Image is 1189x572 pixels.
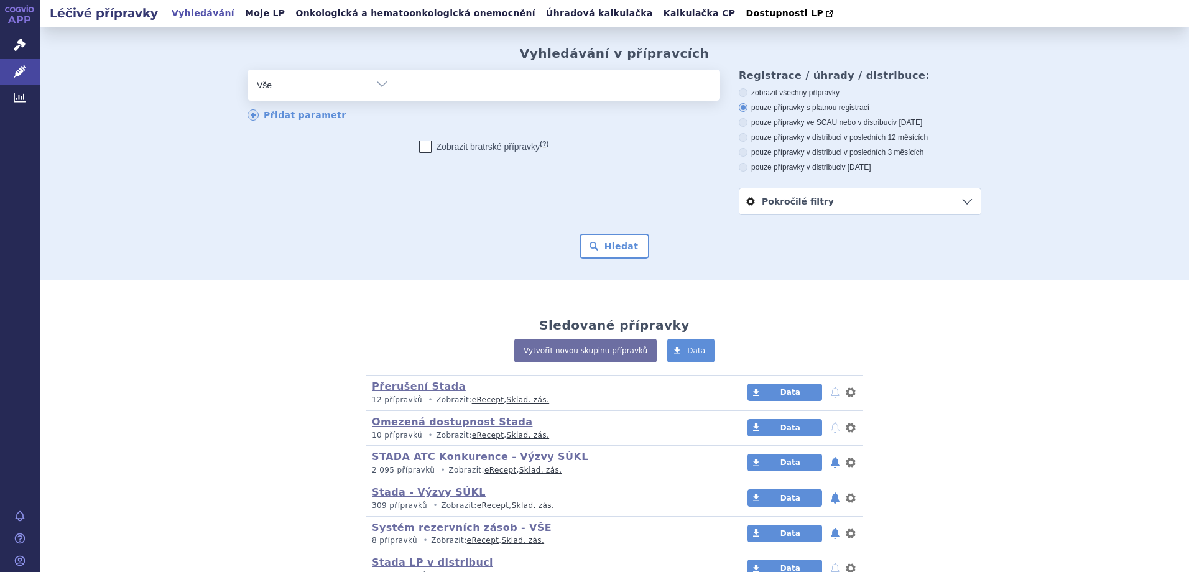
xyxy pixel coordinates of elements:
a: Omezená dostupnost Stada [372,416,532,428]
a: Stada LP v distribuci [372,556,493,568]
a: Sklad. zás. [502,536,545,545]
button: nastavení [844,455,857,470]
h2: Sledované přípravky [539,318,690,333]
button: nastavení [844,385,857,400]
h3: Registrace / úhrady / distribuce: [739,70,981,81]
i: • [430,500,441,511]
a: eRecept [472,395,504,404]
h2: Léčivé přípravky [40,4,168,22]
span: Data [687,346,705,355]
span: v [DATE] [893,118,922,127]
h2: Vyhledávání v přípravcích [520,46,710,61]
button: notifikace [829,455,841,470]
a: Data [747,384,822,401]
span: 10 přípravků [372,431,422,440]
label: Zobrazit bratrské přípravky [419,141,549,153]
a: Přidat parametr [248,109,346,121]
button: Hledat [580,234,650,259]
a: Dostupnosti LP [742,5,840,22]
span: Data [780,458,800,467]
button: nastavení [844,526,857,541]
a: eRecept [472,431,504,440]
button: nastavení [844,420,857,435]
button: notifikace [829,420,841,435]
label: pouze přípravky v distribuci v posledních 12 měsících [739,132,981,142]
a: Sklad. zás. [519,466,562,474]
label: pouze přípravky v distribuci [739,162,981,172]
button: notifikace [829,491,841,505]
p: Zobrazit: , [372,535,639,546]
a: Stada - Výzvy SÚKL [372,486,486,498]
a: STADA ATC Konkurence - Výzvy SÚKL [372,451,588,463]
span: 309 přípravků [372,501,427,510]
label: pouze přípravky s platnou registrací [739,103,981,113]
a: Moje LP [241,5,289,22]
span: 8 přípravků [372,536,417,545]
p: Zobrazit: , [372,395,639,405]
button: notifikace [829,385,841,400]
span: Data [780,423,800,432]
a: Kalkulačka CP [660,5,739,22]
a: Systém rezervních zásob - VŠE [372,522,552,533]
span: 2 095 přípravků [372,466,435,474]
button: notifikace [829,526,841,541]
a: Data [747,454,822,471]
button: nastavení [844,491,857,505]
span: Data [780,529,800,538]
a: Sklad. zás. [512,501,555,510]
label: pouze přípravky ve SCAU nebo v distribuci [739,118,981,127]
a: Vytvořit novou skupinu přípravků [514,339,657,362]
span: 12 přípravků [372,395,422,404]
a: Úhradová kalkulačka [542,5,657,22]
span: v [DATE] [841,163,871,172]
i: • [437,465,448,476]
i: • [425,395,436,405]
a: Pokročilé filtry [739,188,981,214]
a: Data [667,339,715,362]
p: Zobrazit: , [372,465,639,476]
a: eRecept [484,466,517,474]
span: Data [780,494,800,502]
i: • [420,535,431,546]
label: pouze přípravky v distribuci v posledních 3 měsících [739,147,981,157]
span: Data [780,388,800,397]
p: Zobrazit: , [372,500,639,511]
abbr: (?) [540,140,548,148]
p: Zobrazit: , [372,430,639,441]
a: Data [747,489,822,507]
a: Sklad. zás. [507,395,550,404]
a: Vyhledávání [168,5,238,22]
a: Onkologická a hematoonkologická onemocnění [292,5,539,22]
a: eRecept [467,536,499,545]
a: Data [747,525,822,542]
a: Sklad. zás. [507,431,550,440]
a: eRecept [477,501,509,510]
span: Dostupnosti LP [746,8,823,18]
label: zobrazit všechny přípravky [739,88,981,98]
a: Přerušení Stada [372,381,466,392]
i: • [425,430,436,441]
a: Data [747,419,822,436]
